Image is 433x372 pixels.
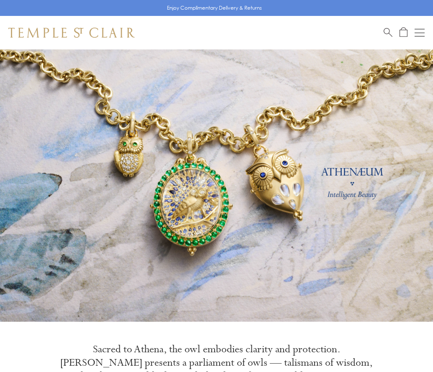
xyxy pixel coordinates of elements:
p: Enjoy Complimentary Delivery & Returns [167,4,262,12]
img: Temple St. Clair [8,28,135,38]
a: Open Shopping Bag [400,27,407,38]
a: Search [384,27,392,38]
button: Open navigation [415,28,425,38]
